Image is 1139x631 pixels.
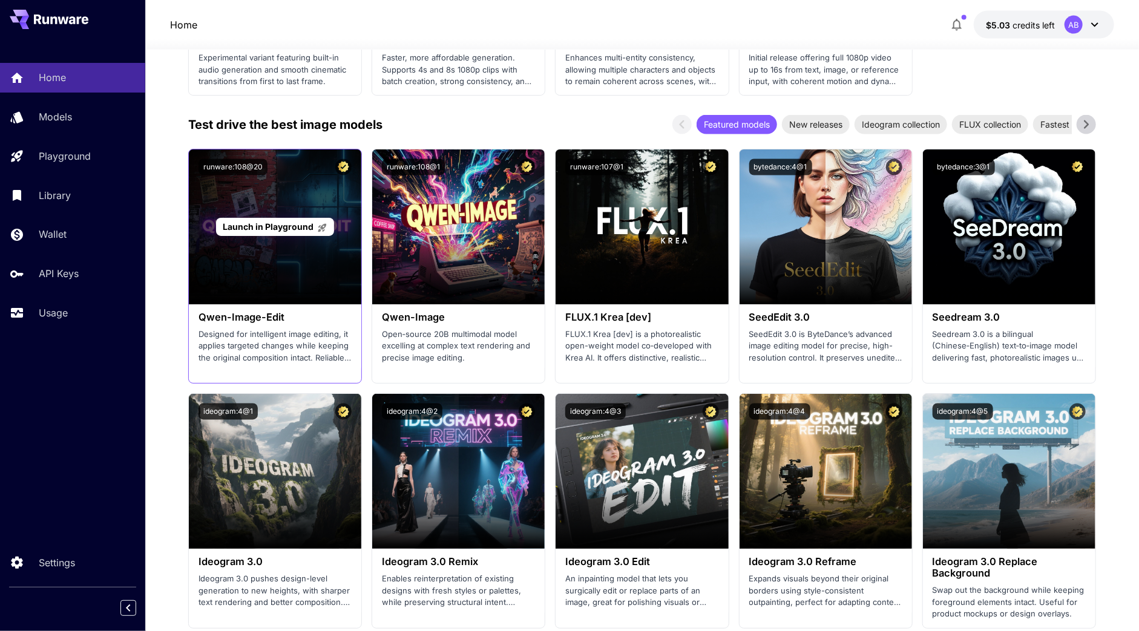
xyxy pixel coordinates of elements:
p: Ideogram 3.0 pushes design-level generation to new heights, with sharper text rendering and bette... [199,574,352,609]
p: Home [39,70,66,85]
button: bytedance:3@1 [933,159,995,175]
p: API Keys [39,266,79,281]
h3: SeedEdit 3.0 [749,312,902,323]
button: runware:108@20 [199,159,268,175]
nav: breadcrumb [170,18,197,32]
span: Fastest models [1033,118,1108,131]
div: Ideogram collection [855,115,947,134]
p: Designed for intelligent image editing, it applies targeted changes while keeping the original co... [199,329,352,365]
div: $5.03438 [986,19,1055,31]
button: runware:107@1 [565,159,628,175]
button: Certified Model – Vetted for best performance and includes a commercial license. [335,404,352,420]
button: ideogram:4@4 [749,404,810,420]
button: ideogram:4@2 [382,404,442,420]
p: Open‑source 20B multimodal model excelling at complex text rendering and precise image editing. [382,329,535,365]
button: bytedance:4@1 [749,159,812,175]
img: alt [372,149,545,304]
p: Test drive the best image models [188,116,382,134]
p: Enhances multi-entity consistency, allowing multiple characters and objects to remain coherent ac... [565,52,718,88]
button: $5.03438AB [974,11,1114,39]
h3: Ideogram 3.0 Remix [382,556,535,567]
span: New releases [782,118,850,131]
img: alt [923,394,1095,549]
button: Certified Model – Vetted for best performance and includes a commercial license. [519,159,535,175]
p: Library [39,188,71,203]
div: AB [1065,16,1083,34]
button: Certified Model – Vetted for best performance and includes a commercial license. [703,404,719,420]
p: Settings [39,555,75,570]
div: Featured models [697,115,777,134]
button: Certified Model – Vetted for best performance and includes a commercial license. [886,159,902,175]
button: ideogram:4@5 [933,404,993,420]
button: Certified Model – Vetted for best performance and includes a commercial license. [335,159,352,175]
p: Usage [39,306,68,320]
p: Swap out the background while keeping foreground elements intact. Useful for product mockups or d... [933,585,1086,621]
button: ideogram:4@3 [565,404,626,420]
p: Expands visuals beyond their original borders using style-consistent outpainting, perfect for ada... [749,574,902,609]
a: Launch in Playground [216,218,334,237]
img: alt [740,394,912,549]
button: ideogram:4@1 [199,404,258,420]
h3: Ideogram 3.0 [199,556,352,567]
p: Initial release offering full 1080p video up to 16s from text, image, or reference input, with co... [749,52,902,88]
p: Models [39,110,72,124]
span: Ideogram collection [855,118,947,131]
p: An inpainting model that lets you surgically edit or replace parts of an image, great for polishi... [565,574,718,609]
a: Home [170,18,197,32]
div: New releases [782,115,850,134]
img: alt [740,149,912,304]
h3: FLUX.1 Krea [dev] [565,312,718,323]
h3: Seedream 3.0 [933,312,1086,323]
img: alt [372,394,545,549]
button: Certified Model – Vetted for best performance and includes a commercial license. [519,404,535,420]
h3: Ideogram 3.0 Reframe [749,556,902,567]
p: FLUX.1 Krea [dev] is a photorealistic open-weight model co‑developed with Krea AI. It offers dist... [565,329,718,365]
img: alt [556,149,728,304]
img: alt [923,149,1095,304]
span: $5.03 [986,20,1013,30]
p: Playground [39,149,91,163]
div: Fastest models [1033,115,1108,134]
img: alt [189,394,361,549]
h3: Qwen-Image-Edit [199,312,352,323]
button: Certified Model – Vetted for best performance and includes a commercial license. [1069,404,1086,420]
h3: Ideogram 3.0 Edit [565,556,718,567]
span: Launch in Playground [223,221,313,232]
div: Collapse sidebar [130,597,145,619]
p: Faster, more affordable generation. Supports 4s and 8s 1080p clips with batch creation, strong co... [382,52,535,88]
p: Wallet [39,227,67,241]
h3: Qwen-Image [382,312,535,323]
p: Enables reinterpretation of existing designs with fresh styles or palettes, while preserving stru... [382,574,535,609]
p: SeedEdit 3.0 is ByteDance’s advanced image editing model for precise, high-resolution control. It... [749,329,902,365]
span: credits left [1013,20,1055,30]
button: runware:108@1 [382,159,445,175]
img: alt [556,394,728,549]
p: Experimental variant featuring built-in audio generation and smooth cinematic transitions from fi... [199,52,352,88]
div: FLUX collection [952,115,1028,134]
button: Certified Model – Vetted for best performance and includes a commercial license. [1069,159,1086,175]
span: Featured models [697,118,777,131]
span: FLUX collection [952,118,1028,131]
button: Certified Model – Vetted for best performance and includes a commercial license. [703,159,719,175]
p: Seedream 3.0 is a bilingual (Chinese‑English) text‑to‑image model delivering fast, photorealistic... [933,329,1086,365]
button: Collapse sidebar [120,600,136,616]
h3: Ideogram 3.0 Replace Background [933,556,1086,579]
button: Certified Model – Vetted for best performance and includes a commercial license. [886,404,902,420]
